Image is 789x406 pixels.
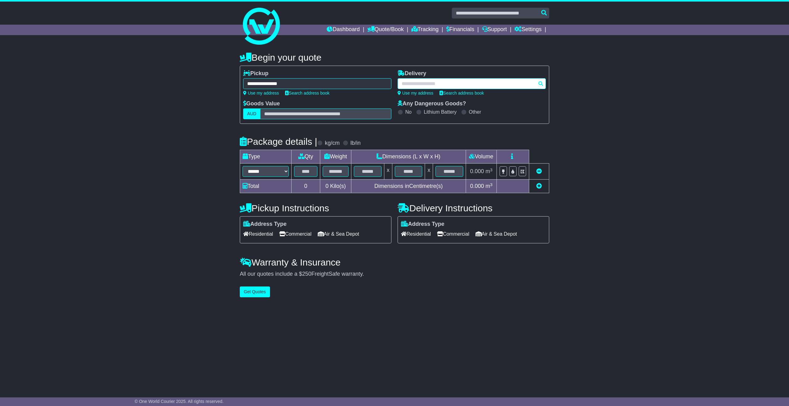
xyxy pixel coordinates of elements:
td: Weight [320,150,351,164]
h4: Warranty & Insurance [240,257,549,267]
label: Address Type [243,221,287,228]
span: 250 [302,271,311,277]
typeahead: Please provide city [398,78,546,89]
label: Pickup [243,70,268,77]
a: Use my address [243,91,279,95]
label: kg/cm [325,140,340,147]
span: Commercial [279,229,311,239]
span: m [485,183,493,189]
div: All our quotes include a $ FreightSafe warranty. [240,271,549,278]
a: Quote/Book [367,25,404,35]
td: Dimensions (L x W x H) [351,150,466,164]
td: Dimensions in Centimetre(s) [351,180,466,193]
a: Search address book [285,91,329,95]
sup: 3 [490,168,493,172]
label: Delivery [398,70,426,77]
a: Financials [446,25,474,35]
span: 0.000 [470,168,484,174]
a: Settings [514,25,542,35]
span: 0 [325,183,329,189]
td: 0 [292,180,320,193]
span: Commercial [437,229,469,239]
a: Search address book [439,91,484,95]
td: Qty [292,150,320,164]
a: Dashboard [327,25,360,35]
h4: Pickup Instructions [240,203,391,213]
label: Lithium Battery [424,109,457,115]
label: No [405,109,411,115]
td: Kilo(s) [320,180,351,193]
h4: Package details | [240,136,317,147]
span: m [485,168,493,174]
span: Residential [243,229,273,239]
td: Total [240,180,292,193]
td: x [425,164,433,180]
a: Add new item [536,183,542,189]
label: Any Dangerous Goods? [398,100,466,107]
label: Goods Value [243,100,280,107]
h4: Delivery Instructions [398,203,549,213]
span: Air & Sea Depot [318,229,359,239]
span: Residential [401,229,431,239]
td: Volume [466,150,497,164]
label: Address Type [401,221,444,228]
span: 0.000 [470,183,484,189]
button: Get Quotes [240,286,270,297]
label: Other [469,109,481,115]
label: AUD [243,108,260,119]
h4: Begin your quote [240,52,549,63]
label: lb/in [350,140,361,147]
a: Tracking [411,25,439,35]
sup: 3 [490,182,493,187]
span: © One World Courier 2025. All rights reserved. [135,399,224,404]
td: Type [240,150,292,164]
td: x [384,164,392,180]
a: Use my address [398,91,433,95]
a: Support [482,25,507,35]
a: Remove this item [536,168,542,174]
span: Air & Sea Depot [476,229,517,239]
